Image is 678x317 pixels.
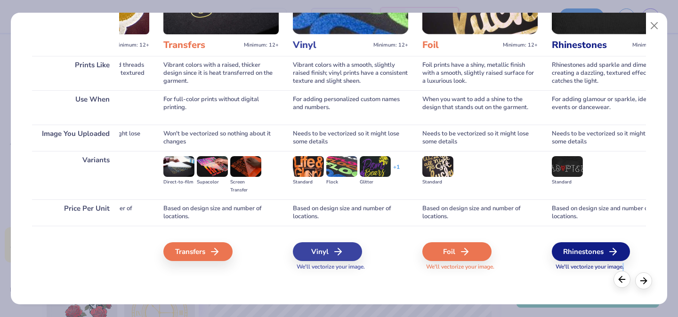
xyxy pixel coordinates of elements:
[163,125,279,151] div: Won't be vectorized so nothing about it changes
[646,17,663,35] button: Close
[293,39,370,51] h3: Vinyl
[34,90,149,125] div: For large-area embroidery.
[230,156,261,177] img: Screen Transfer
[552,178,583,186] div: Standard
[422,125,538,151] div: Needs to be vectorized so it might lose some details
[32,199,119,226] div: Price Per Unit
[360,178,391,186] div: Glitter
[293,56,408,90] div: Vibrant colors with a smooth, slightly raised finish; vinyl prints have a consistent texture and ...
[163,56,279,90] div: Vibrant colors with a raised, thicker design since it is heat transferred on the garment.
[552,125,667,151] div: Needs to be vectorized so it might lose some details
[360,156,391,177] img: Glitter
[293,199,408,226] div: Based on design size and number of locations.
[163,156,194,177] img: Direct-to-film
[552,56,667,90] div: Rhinestones add sparkle and dimension, creating a dazzling, textured effect that catches the light.
[34,199,149,226] div: Based on design size and number of locations.
[326,156,357,177] img: Flock
[422,178,453,186] div: Standard
[230,178,261,194] div: Screen Transfer
[422,199,538,226] div: Based on design size and number of locations.
[422,39,499,51] h3: Foil
[163,90,279,125] div: For full-color prints without digital printing.
[163,178,194,186] div: Direct-to-film
[552,263,667,271] span: We'll vectorize your image.
[393,163,400,179] div: + 1
[163,242,233,261] div: Transfers
[32,125,119,151] div: Image You Uploaded
[32,56,119,90] div: Prints Like
[163,39,240,51] h3: Transfers
[422,56,538,90] div: Foil prints have a shiny, metallic finish with a smooth, slightly raised surface for a luxurious ...
[422,242,492,261] div: Foil
[373,42,408,48] span: Minimum: 12+
[632,42,667,48] span: Minimum: 12+
[32,151,119,199] div: Variants
[293,263,408,271] span: We'll vectorize your image.
[552,39,629,51] h3: Rhinestones
[293,90,408,125] div: For adding personalized custom names and numbers.
[503,42,538,48] span: Minimum: 12+
[32,90,119,125] div: Use When
[422,90,538,125] div: When you want to add a shine to the design that stands out on the garment.
[163,199,279,226] div: Based on design size and number of locations.
[34,125,149,151] div: Needs to be vectorized so it might lose some details
[244,42,279,48] span: Minimum: 12+
[422,156,453,177] img: Standard
[552,242,630,261] div: Rhinestones
[326,178,357,186] div: Flock
[293,156,324,177] img: Standard
[293,242,362,261] div: Vinyl
[293,125,408,151] div: Needs to be vectorized so it might lose some details
[293,178,324,186] div: Standard
[114,42,149,48] span: Minimum: 12+
[422,263,538,271] span: We'll vectorize your image.
[552,199,667,226] div: Based on design size and number of locations.
[197,156,228,177] img: Supacolor
[197,178,228,186] div: Supacolor
[552,90,667,125] div: For adding glamour or sparkle, ideal for events or dancewear.
[552,156,583,177] img: Standard
[34,56,149,90] div: Incorporates various fabrics and threads for a raised, multi-dimensional, textured look.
